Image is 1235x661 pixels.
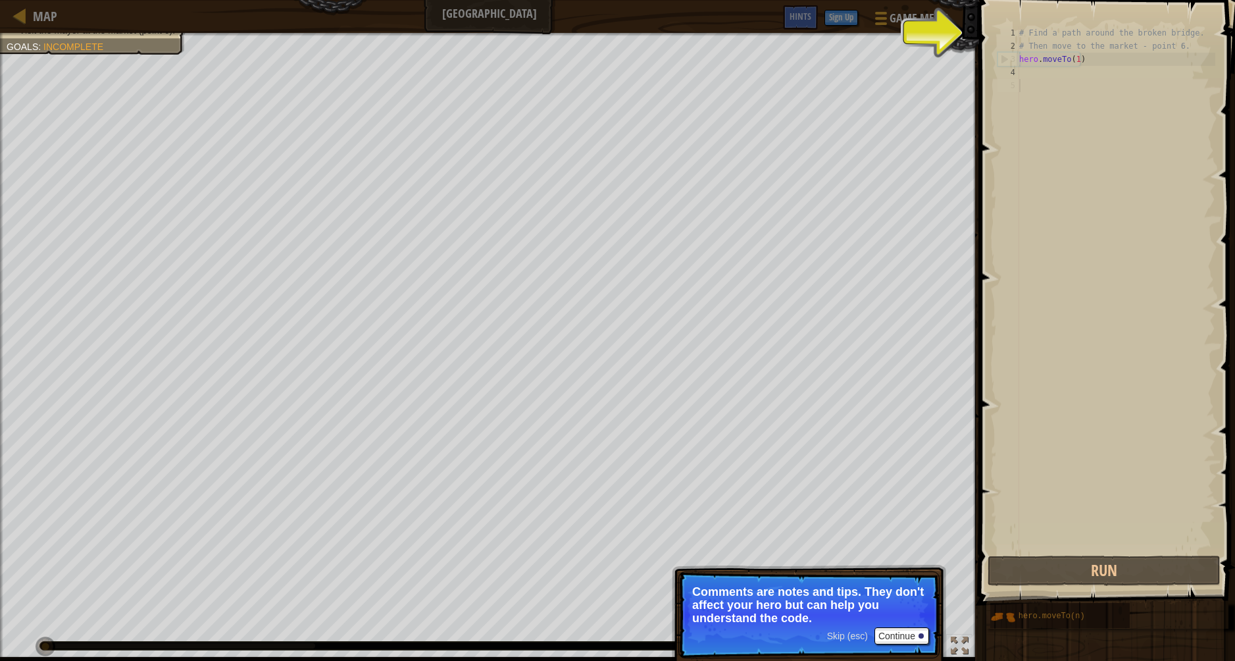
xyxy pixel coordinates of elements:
[1019,612,1085,621] span: hero.moveTo(n)
[874,627,929,645] button: Continue
[997,79,1019,92] div: 5
[38,41,43,52] span: :
[988,556,1221,586] button: Run
[824,10,858,26] button: Sign Up
[865,5,956,36] button: Game Menu
[997,40,1019,53] div: 2
[827,631,868,641] span: Skip (esc)
[997,66,1019,79] div: 4
[26,7,57,25] a: Map
[43,41,103,52] span: Incomplete
[692,585,926,625] p: Comments are notes and tips. They don't affect your hero but can help you understand the code.
[997,26,1019,40] div: 1
[790,10,811,22] span: Hints
[998,53,1019,66] div: 3
[990,604,1015,629] img: portrait.png
[890,10,948,27] span: Game Menu
[33,7,57,25] span: Map
[7,41,38,52] span: Goals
